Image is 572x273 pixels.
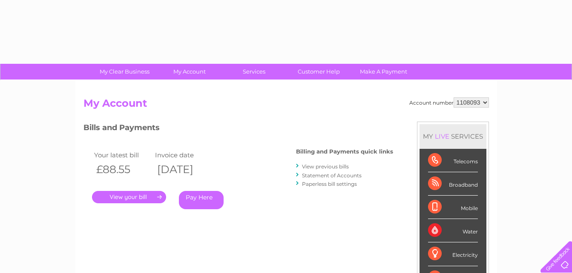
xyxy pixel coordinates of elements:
a: Customer Help [284,64,354,80]
h2: My Account [83,97,489,114]
a: Statement of Accounts [302,172,362,179]
a: My Account [154,64,224,80]
a: . [92,191,166,203]
a: Pay Here [179,191,224,209]
h4: Billing and Payments quick links [296,148,393,155]
th: [DATE] [153,161,214,178]
td: Invoice date [153,149,214,161]
div: Electricity [428,242,478,266]
div: Telecoms [428,149,478,172]
a: Make A Payment [348,64,419,80]
td: Your latest bill [92,149,153,161]
div: Broadband [428,172,478,196]
a: View previous bills [302,163,349,170]
div: Water [428,219,478,242]
div: Account number [409,97,489,108]
a: Paperless bill settings [302,181,357,187]
th: £88.55 [92,161,153,178]
h3: Bills and Payments [83,122,393,136]
div: LIVE [433,132,451,140]
div: Mobile [428,196,478,219]
a: Services [219,64,289,80]
a: My Clear Business [89,64,160,80]
div: MY SERVICES [420,124,486,148]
